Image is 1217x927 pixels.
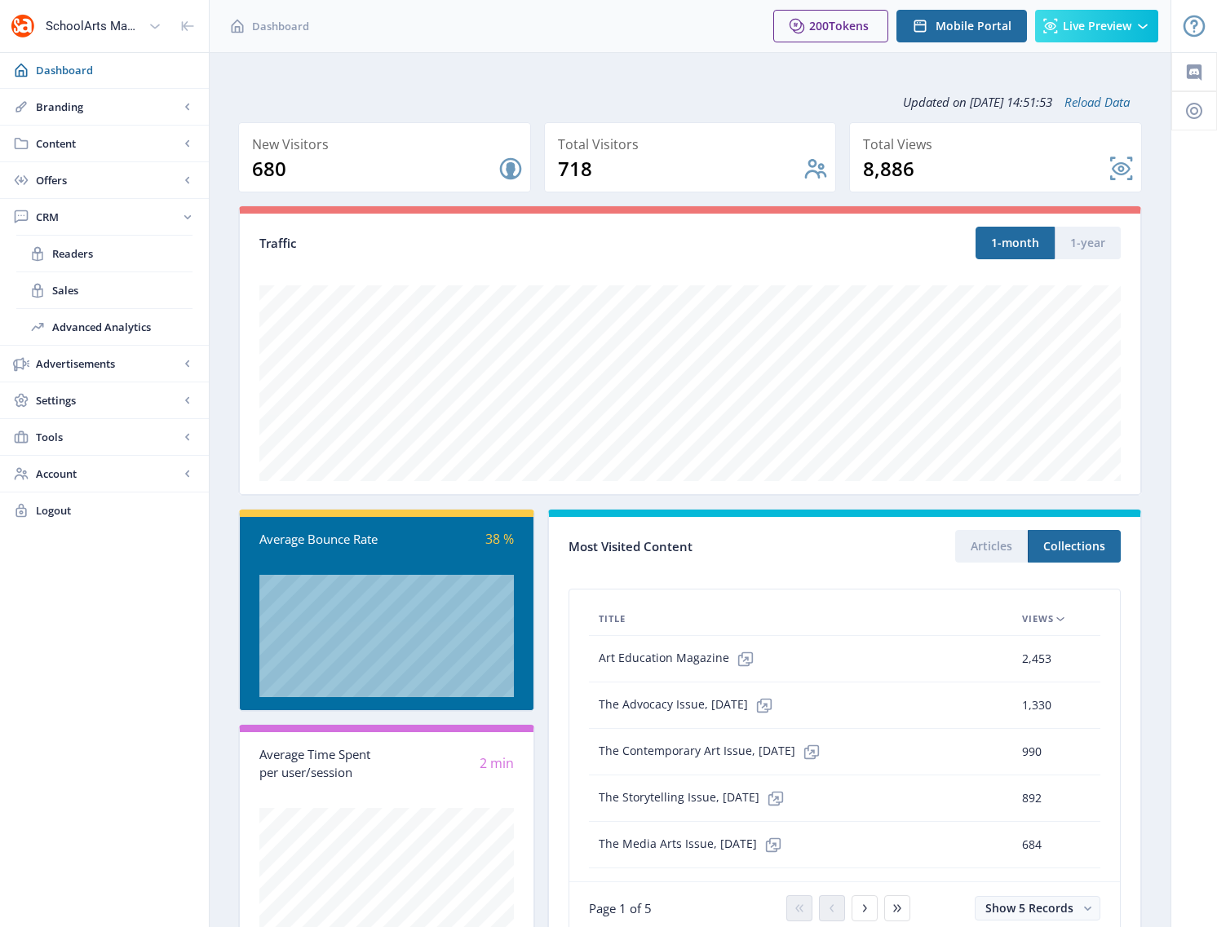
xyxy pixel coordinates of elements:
div: 2 min [387,754,514,773]
span: 684 [1022,835,1042,854]
span: 38 % [485,530,514,548]
span: Live Preview [1063,20,1131,33]
div: Most Visited Content [569,534,844,559]
button: Mobile Portal [896,10,1027,42]
span: Readers [52,245,193,262]
span: Mobile Portal [936,20,1011,33]
div: Total Views [863,133,1135,156]
span: Art Education Magazine [599,642,762,675]
span: Logout [36,502,196,519]
div: 8,886 [863,156,1109,182]
button: Articles [955,530,1028,563]
div: Total Visitors [558,133,830,156]
span: The Contemporary Art Issue, [DATE] [599,735,828,768]
span: Show 5 Records [985,900,1073,916]
span: Advertisements [36,355,179,372]
span: 2,453 [1022,649,1051,669]
div: Traffic [259,234,690,253]
span: Dashboard [252,18,309,34]
span: 990 [1022,742,1042,761]
button: 1-month [976,227,1055,259]
span: Sales [52,282,193,298]
span: Advanced Analytics [52,319,193,335]
span: Offers [36,172,179,188]
a: Reload Data [1052,94,1130,110]
span: 1,330 [1022,695,1051,715]
span: CRM [36,209,179,225]
span: Account [36,466,179,482]
button: Live Preview [1035,10,1158,42]
div: Average Time Spent per user/session [259,745,387,782]
button: 200Tokens [773,10,888,42]
span: Settings [36,392,179,408]
span: 892 [1022,788,1042,808]
span: Tokens [829,18,869,33]
span: Views [1022,609,1054,629]
span: Content [36,135,179,152]
div: Updated on [DATE] 14:51:53 [238,82,1142,122]
span: Title [599,609,626,629]
span: Branding [36,99,179,115]
button: Collections [1028,530,1121,563]
div: 718 [558,156,803,182]
div: 680 [252,156,498,182]
div: New Visitors [252,133,524,156]
button: Show 5 Records [975,896,1100,920]
div: SchoolArts Magazine [46,8,142,44]
a: Advanced Analytics [16,309,193,345]
button: 1-year [1055,227,1121,259]
img: properties.app_icon.png [10,13,36,39]
a: Readers [16,236,193,271]
a: Sales [16,272,193,308]
span: Page 1 of 5 [589,900,652,916]
span: The Storytelling Issue, [DATE] [599,782,792,814]
span: Tools [36,429,179,445]
span: The Advocacy Issue, [DATE] [599,689,781,722]
span: Dashboard [36,62,196,78]
div: Average Bounce Rate [259,530,387,549]
span: The Media Arts Issue, [DATE] [599,828,790,861]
